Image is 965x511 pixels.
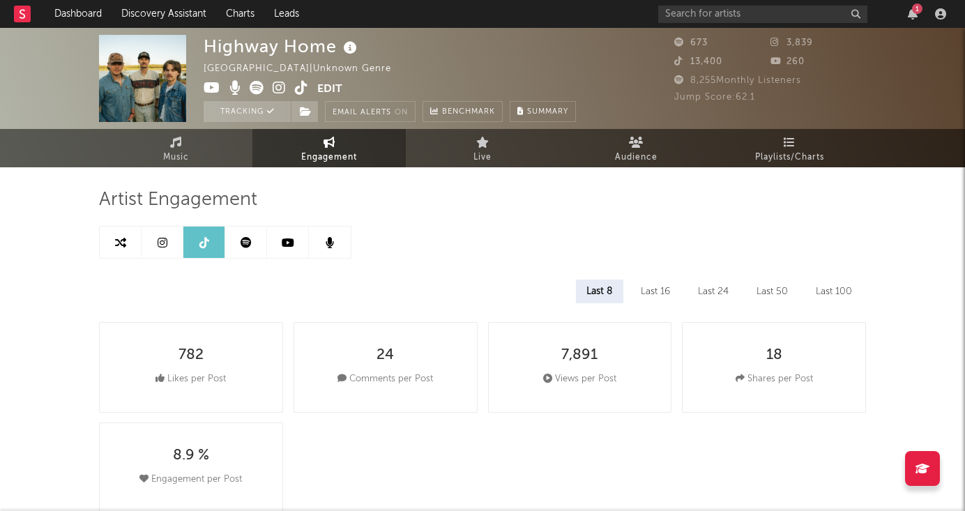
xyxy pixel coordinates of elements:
[204,35,360,58] div: Highway Home
[99,129,252,167] a: Music
[770,57,805,66] span: 260
[746,280,798,303] div: Last 50
[252,129,406,167] a: Engagement
[755,149,824,166] span: Playlists/Charts
[317,81,342,98] button: Edit
[510,101,576,122] button: Summary
[377,347,394,364] div: 24
[713,129,866,167] a: Playlists/Charts
[559,129,713,167] a: Audience
[473,149,492,166] span: Live
[325,101,416,122] button: Email AlertsOn
[337,371,433,388] div: Comments per Post
[908,8,918,20] button: 1
[155,371,226,388] div: Likes per Post
[139,471,242,488] div: Engagement per Post
[204,101,291,122] button: Tracking
[576,280,623,303] div: Last 8
[674,38,708,47] span: 673
[770,38,813,47] span: 3,839
[543,371,616,388] div: Views per Post
[615,149,658,166] span: Audience
[423,101,503,122] a: Benchmark
[406,129,559,167] a: Live
[912,3,922,14] div: 1
[99,192,257,208] span: Artist Engagement
[301,149,357,166] span: Engagement
[658,6,867,23] input: Search for artists
[178,347,204,364] div: 782
[442,104,495,121] span: Benchmark
[766,347,782,364] div: 18
[561,347,598,364] div: 7,891
[674,57,722,66] span: 13,400
[630,280,681,303] div: Last 16
[204,61,407,77] div: [GEOGRAPHIC_DATA] | Unknown Genre
[687,280,739,303] div: Last 24
[173,448,209,464] div: 8.9 %
[163,149,189,166] span: Music
[395,109,408,116] em: On
[805,280,863,303] div: Last 100
[674,93,755,102] span: Jump Score: 62.1
[736,371,813,388] div: Shares per Post
[527,108,568,116] span: Summary
[674,76,801,85] span: 8,255 Monthly Listeners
